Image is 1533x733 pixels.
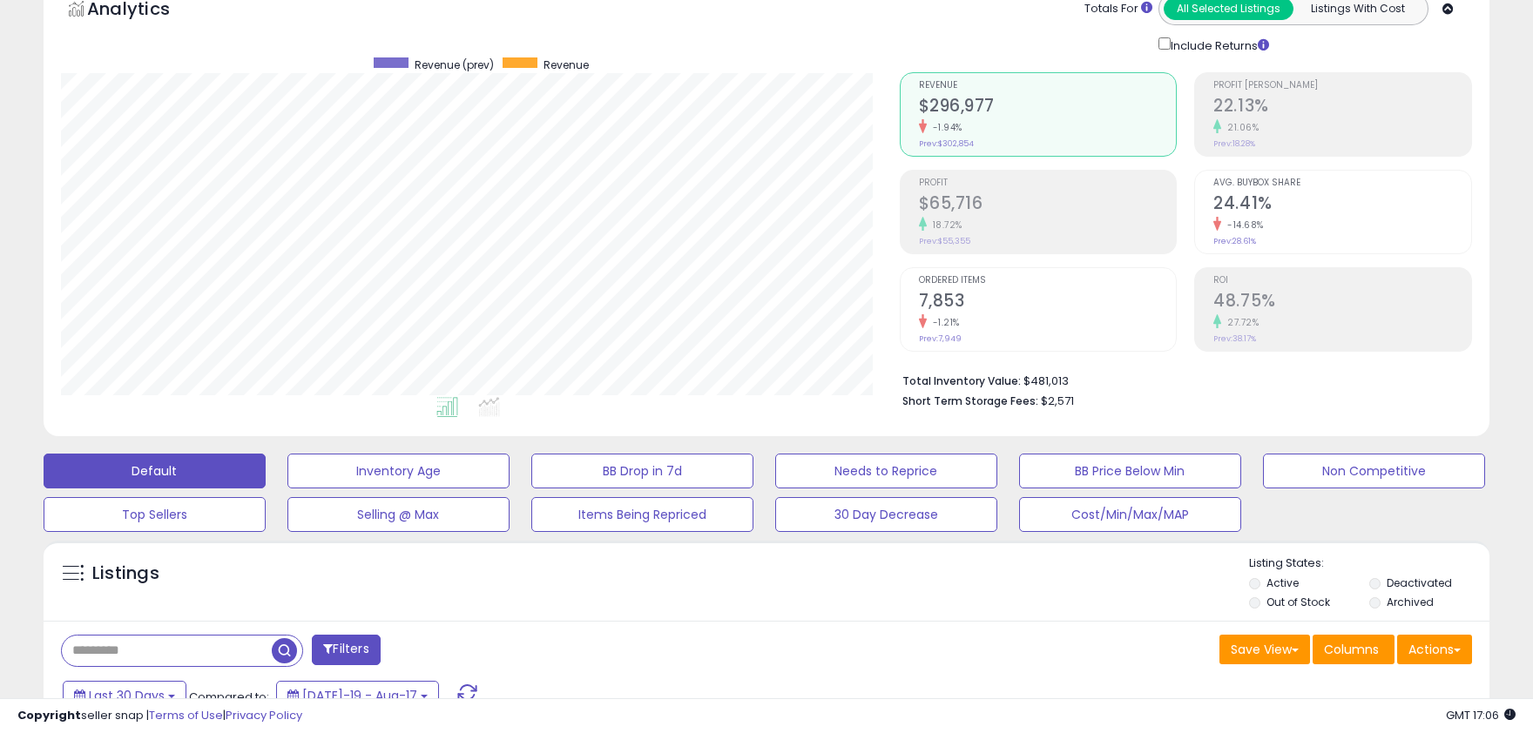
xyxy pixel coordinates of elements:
[1221,121,1259,134] small: 21.06%
[1387,595,1434,609] label: Archived
[902,393,1038,408] b: Short Term Storage Fees:
[775,497,997,532] button: 30 Day Decrease
[1266,575,1299,590] label: Active
[415,57,494,72] span: Revenue (prev)
[312,635,380,665] button: Filters
[287,454,510,488] button: Inventory Age
[226,707,302,723] a: Privacy Policy
[1084,1,1152,17] div: Totals For
[189,689,269,705] span: Compared to:
[1397,635,1472,664] button: Actions
[287,497,510,532] button: Selling @ Max
[1387,575,1452,590] label: Deactivated
[276,681,439,710] button: [DATE]-19 - Aug-17
[1213,236,1256,246] small: Prev: 28.61%
[919,178,1177,188] span: Profit
[1446,707,1516,723] span: 2025-09-17 17:06 GMT
[1213,96,1471,119] h2: 22.13%
[919,138,974,149] small: Prev: $302,854
[302,687,417,704] span: [DATE]-19 - Aug-17
[1145,34,1289,55] div: Include Returns
[17,708,302,724] div: seller snap | |
[1324,641,1379,658] span: Columns
[1266,595,1330,609] label: Out of Stock
[1213,81,1471,91] span: Profit [PERSON_NAME]
[1213,291,1471,314] h2: 48.75%
[927,121,962,134] small: -1.94%
[927,316,960,329] small: -1.21%
[1313,635,1395,664] button: Columns
[1041,393,1074,409] span: $2,571
[531,454,753,488] button: BB Drop in 7d
[919,333,962,344] small: Prev: 7,949
[919,81,1177,91] span: Revenue
[775,454,997,488] button: Needs to Reprice
[1221,219,1264,232] small: -14.68%
[1263,454,1485,488] button: Non Competitive
[92,562,159,586] h5: Listings
[902,373,1021,388] b: Total Inventory Value:
[919,236,970,246] small: Prev: $55,355
[1213,193,1471,217] h2: 24.41%
[44,497,266,532] button: Top Sellers
[1213,276,1471,286] span: ROI
[1249,555,1489,572] p: Listing States:
[1213,178,1471,188] span: Avg. Buybox Share
[919,276,1177,286] span: Ordered Items
[149,707,223,723] a: Terms of Use
[1219,635,1310,664] button: Save View
[1019,454,1241,488] button: BB Price Below Min
[63,681,186,710] button: Last 30 Days
[1213,138,1255,149] small: Prev: 18.28%
[1221,316,1259,329] small: 27.72%
[927,219,962,232] small: 18.72%
[1019,497,1241,532] button: Cost/Min/Max/MAP
[544,57,589,72] span: Revenue
[919,291,1177,314] h2: 7,853
[44,454,266,488] button: Default
[919,96,1177,119] h2: $296,977
[17,707,81,723] strong: Copyright
[919,193,1177,217] h2: $65,716
[531,497,753,532] button: Items Being Repriced
[902,369,1460,390] li: $481,013
[89,687,165,704] span: Last 30 Days
[1213,333,1256,344] small: Prev: 38.17%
